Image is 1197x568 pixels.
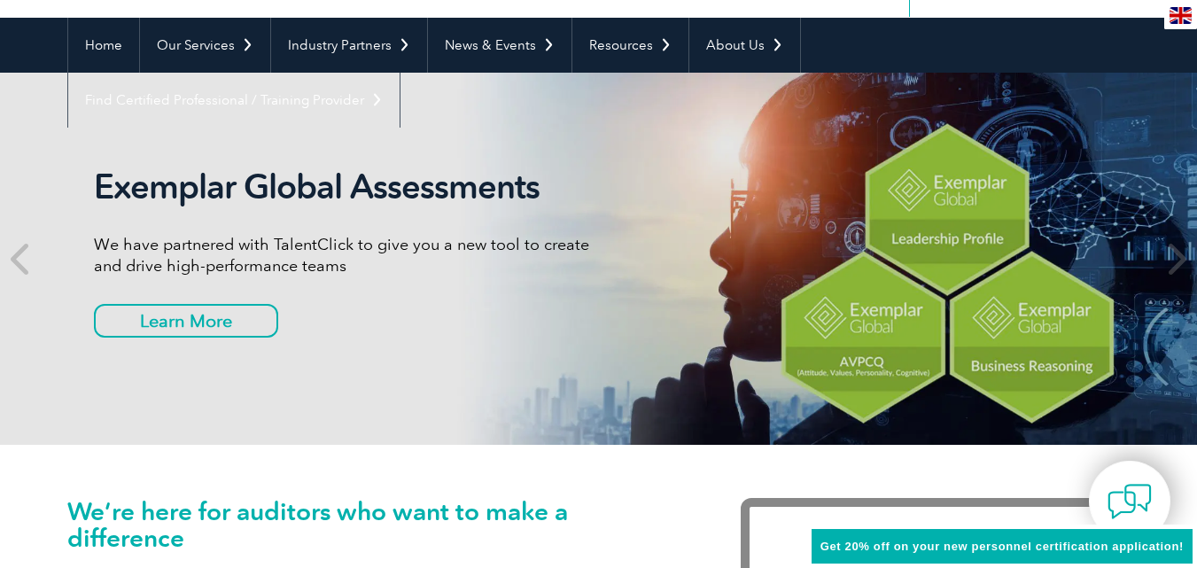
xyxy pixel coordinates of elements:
[68,18,139,73] a: Home
[94,304,278,338] a: Learn More
[1170,7,1192,24] img: en
[1108,479,1152,524] img: contact-chat.png
[572,18,688,73] a: Resources
[428,18,571,73] a: News & Events
[94,167,599,207] h2: Exemplar Global Assessments
[68,73,400,128] a: Find Certified Professional / Training Provider
[271,18,427,73] a: Industry Partners
[94,234,599,276] p: We have partnered with TalentClick to give you a new tool to create and drive high-performance teams
[140,18,270,73] a: Our Services
[820,540,1184,553] span: Get 20% off on your new personnel certification application!
[67,498,688,551] h1: We’re here for auditors who want to make a difference
[689,18,800,73] a: About Us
